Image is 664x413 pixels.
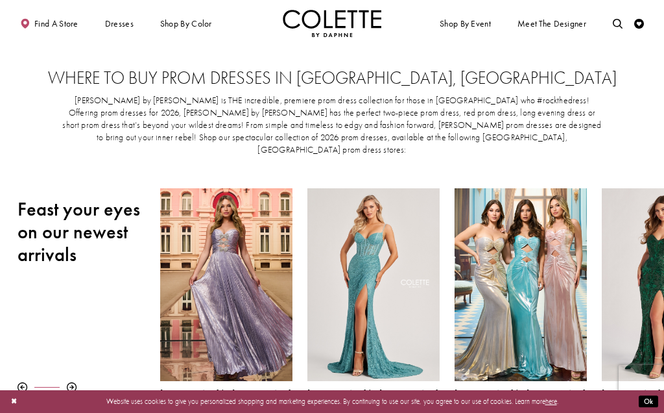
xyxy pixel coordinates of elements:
a: Visit Colette by Daphne Style No. CL8545 Page [455,188,587,381]
h2: Where to buy prom dresses in [GEOGRAPHIC_DATA], [GEOGRAPHIC_DATA] [37,68,626,88]
span: Shop by color [158,10,214,37]
span: Shop By Event [440,19,491,29]
button: Close Dialog [6,393,22,410]
p: [PERSON_NAME] by [PERSON_NAME] is THE incredible, premiere prom dress collection for those in [GE... [61,95,604,156]
a: Check Wishlist [632,10,646,37]
button: Submit Dialog [639,395,658,408]
span: Dresses [105,19,134,29]
p: Website uses cookies to give you personalized shopping and marketing experiences. By continuing t... [71,395,593,408]
div: Colette by Daphne Style No. CL8520 [160,389,292,410]
a: Toggle search [610,10,625,37]
a: Visit Home Page [283,10,381,37]
div: Colette by Daphne Style No. CL8405 [307,389,440,410]
img: Colette by Daphne [283,10,381,37]
a: Meet the designer [515,10,589,37]
span: Find a store [34,19,78,29]
a: here [545,397,557,406]
a: Visit Colette by Daphne Style No. CL8405 Page [307,188,440,381]
div: Colette by Daphne Style No. CL8545 [455,389,587,410]
span: Shop By Event [437,10,493,37]
a: Visit Colette by Daphne Style No. CL8520 Page [160,188,292,381]
h2: Feast your eyes on our newest arrivals [18,198,145,266]
span: Dresses [102,10,136,37]
span: [PERSON_NAME] by [PERSON_NAME] [455,388,586,398]
span: [PERSON_NAME] by [PERSON_NAME] [307,388,439,398]
span: Shop by color [160,19,212,29]
span: Meet the designer [517,19,586,29]
a: Find a store [18,10,80,37]
span: [PERSON_NAME] by [PERSON_NAME] [160,388,292,398]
